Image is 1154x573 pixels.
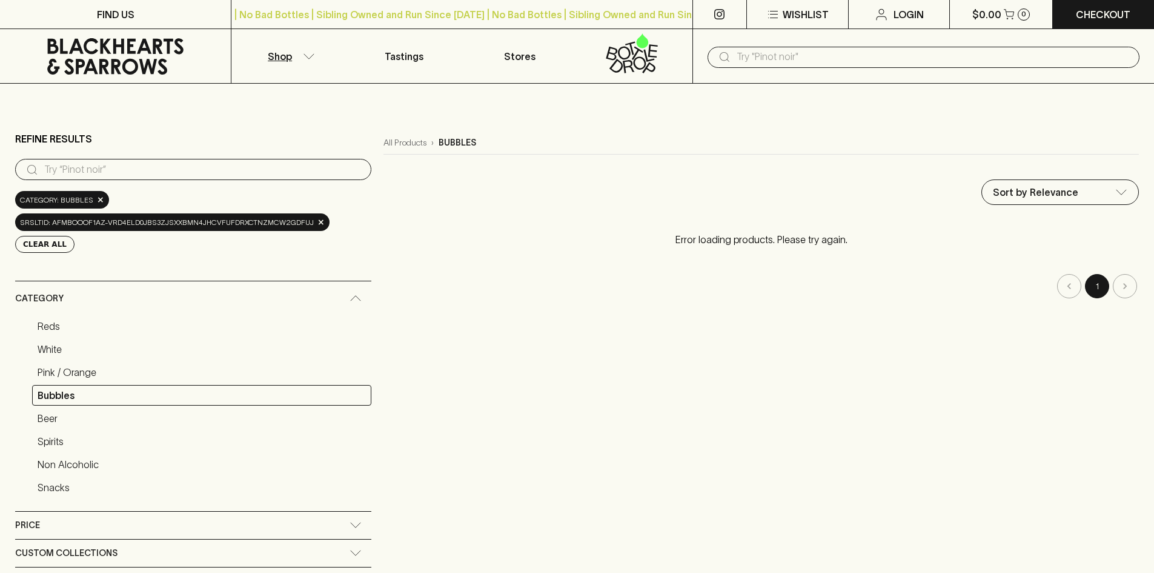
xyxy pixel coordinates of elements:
[462,29,577,83] a: Stores
[383,220,1139,259] p: Error loading products. Please try again.
[783,7,829,22] p: Wishlist
[32,431,371,452] a: Spirits
[97,7,134,22] p: FIND US
[32,408,371,429] a: Beer
[737,47,1130,67] input: Try "Pinot noir"
[993,185,1078,199] p: Sort by Relevance
[504,49,536,64] p: Stores
[15,540,371,567] div: Custom Collections
[44,160,362,179] input: Try “Pinot noir”
[385,49,423,64] p: Tastings
[231,29,347,83] button: Shop
[20,216,314,229] span: srsltid: AfmBOooF1aZ-VRd4Eld0jbs3ZJSxxbmN4JhcvfUfdRxctNzmcW2GdFUj
[439,136,476,149] p: bubbles
[1021,11,1026,18] p: 0
[32,362,371,383] a: Pink / Orange
[15,546,118,561] span: Custom Collections
[982,180,1138,204] div: Sort by Relevance
[347,29,462,83] a: Tastings
[383,136,426,149] a: All Products
[383,274,1139,298] nav: pagination navigation
[15,132,92,146] p: Refine Results
[268,49,292,64] p: Shop
[15,281,371,316] div: Category
[32,477,371,498] a: Snacks
[97,193,104,206] span: ×
[15,236,75,253] button: Clear All
[1085,274,1109,298] button: page 1
[317,216,325,229] span: ×
[32,454,371,475] a: Non Alcoholic
[894,7,924,22] p: Login
[431,136,434,149] p: ›
[972,7,1001,22] p: $0.00
[15,518,40,533] span: Price
[15,512,371,539] div: Price
[32,316,371,337] a: Reds
[32,385,371,406] a: Bubbles
[32,339,371,360] a: White
[15,291,64,306] span: Category
[1076,7,1130,22] p: Checkout
[20,194,93,206] span: Category: bubbles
